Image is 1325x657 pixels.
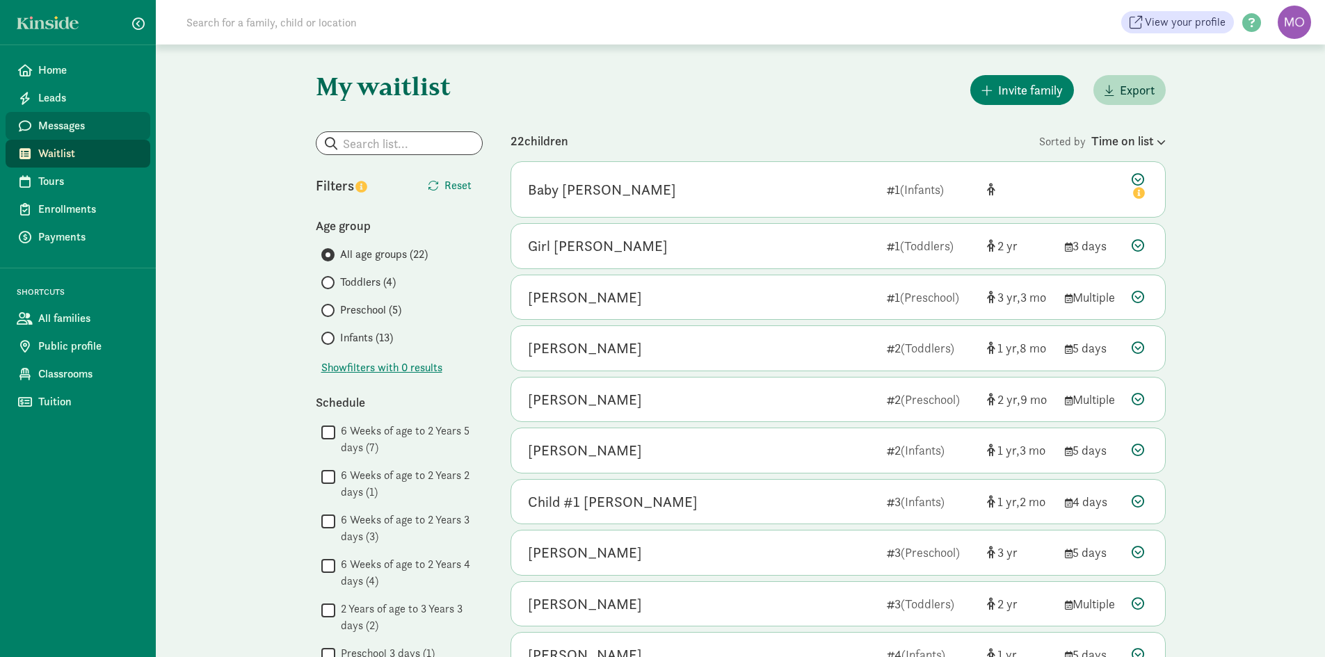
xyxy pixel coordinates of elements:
[335,423,483,456] label: 6 Weeks of age to 2 Years 5 days (7)
[970,75,1074,105] button: Invite family
[900,238,954,254] span: (Toddlers)
[997,596,1018,612] span: 2
[38,310,139,327] span: All families
[38,117,139,134] span: Messages
[987,390,1054,409] div: [object Object]
[887,180,976,199] div: 1
[1255,590,1325,657] iframe: Chat Widget
[38,62,139,79] span: Home
[987,180,1054,199] div: [object Object]
[528,439,642,462] div: Michael Brandenburg
[6,305,150,332] a: All families
[1020,442,1045,458] span: 3
[887,441,976,460] div: 2
[528,542,642,564] div: Mavrick Mulry
[901,544,960,560] span: (Preschool)
[997,391,1020,407] span: 2
[6,112,150,140] a: Messages
[1039,131,1166,150] div: Sorted by
[1020,494,1045,510] span: 2
[38,90,139,106] span: Leads
[1020,391,1047,407] span: 9
[6,195,150,223] a: Enrollments
[1065,543,1121,562] div: 5 days
[6,140,150,168] a: Waitlist
[528,337,642,359] div: Gary Strehlow
[887,339,976,357] div: 2
[901,494,945,510] span: (Infants)
[887,390,976,409] div: 2
[528,179,676,201] div: Baby Kilsdonk
[528,491,698,513] div: Child #1 Sonnenberg
[340,274,396,291] span: Toddlers (4)
[997,238,1018,254] span: 2
[887,236,976,255] div: 1
[1145,14,1226,31] span: View your profile
[38,229,139,245] span: Payments
[6,56,150,84] a: Home
[900,289,959,305] span: (Preschool)
[901,340,954,356] span: (Toddlers)
[417,172,483,200] button: Reset
[178,8,568,36] input: Search for a family, child or location
[321,359,442,376] button: Showfilters with 0 results
[335,601,483,634] label: 2 Years of age to 3 Years 3 days (2)
[316,132,482,154] input: Search list...
[6,332,150,360] a: Public profile
[987,236,1054,255] div: [object Object]
[901,391,960,407] span: (Preschool)
[987,594,1054,613] div: [object Object]
[38,201,139,218] span: Enrollments
[1091,131,1166,150] div: Time on list
[1065,390,1121,409] div: Multiple
[901,442,945,458] span: (Infants)
[316,72,483,100] h1: My waitlist
[340,330,393,346] span: Infants (13)
[987,441,1054,460] div: [object Object]
[901,596,954,612] span: (Toddlers)
[1065,288,1121,307] div: Multiple
[340,246,428,263] span: All age groups (22)
[997,442,1020,458] span: 1
[887,594,976,613] div: 3
[6,168,150,195] a: Tours
[1020,340,1046,356] span: 8
[987,543,1054,562] div: [object Object]
[887,288,976,307] div: 1
[997,340,1020,356] span: 1
[6,360,150,388] a: Classrooms
[1065,594,1121,613] div: Multiple
[528,286,642,309] div: Ainsley Kunschke
[887,543,976,562] div: 3
[38,394,139,410] span: Tuition
[998,81,1063,99] span: Invite family
[316,175,399,196] div: Filters
[987,492,1054,511] div: [object Object]
[887,492,976,511] div: 3
[38,366,139,382] span: Classrooms
[1065,492,1121,511] div: 4 days
[38,145,139,162] span: Waitlist
[1065,339,1121,357] div: 5 days
[340,302,401,318] span: Preschool (5)
[987,339,1054,357] div: [object Object]
[1065,236,1121,255] div: 3 days
[6,84,150,112] a: Leads
[1065,441,1121,460] div: 5 days
[38,338,139,355] span: Public profile
[528,389,642,411] div: Eldon Griesbach
[528,235,668,257] div: Girl Riemer
[1121,11,1234,33] a: View your profile
[444,177,472,194] span: Reset
[987,288,1054,307] div: [object Object]
[321,359,442,376] span: Show filters with 0 results
[6,388,150,416] a: Tuition
[316,393,483,412] div: Schedule
[6,223,150,251] a: Payments
[335,556,483,590] label: 6 Weeks of age to 2 Years 4 days (4)
[997,544,1018,560] span: 3
[335,512,483,545] label: 6 Weeks of age to 2 Years 3 days (3)
[1020,289,1046,305] span: 3
[900,181,944,197] span: (Infants)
